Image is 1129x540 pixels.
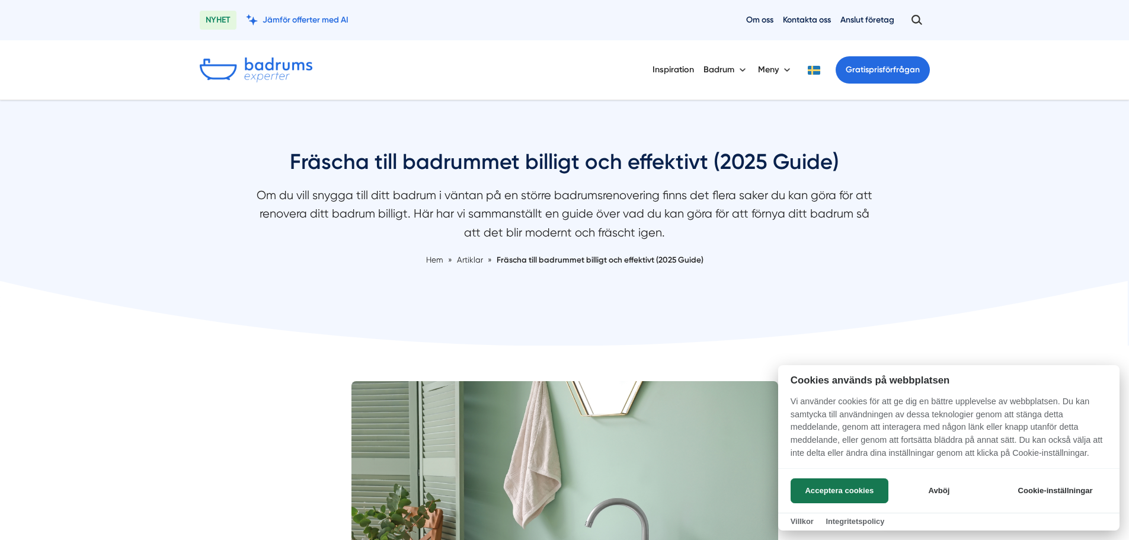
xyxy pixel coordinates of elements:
p: Vi använder cookies för att ge dig en bättre upplevelse av webbplatsen. Du kan samtycka till anvä... [778,395,1120,468]
h2: Cookies används på webbplatsen [778,375,1120,386]
a: Integritetspolicy [826,517,884,526]
a: Villkor [791,517,814,526]
button: Acceptera cookies [791,478,888,503]
button: Cookie-inställningar [1003,478,1107,503]
button: Avböj [892,478,986,503]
